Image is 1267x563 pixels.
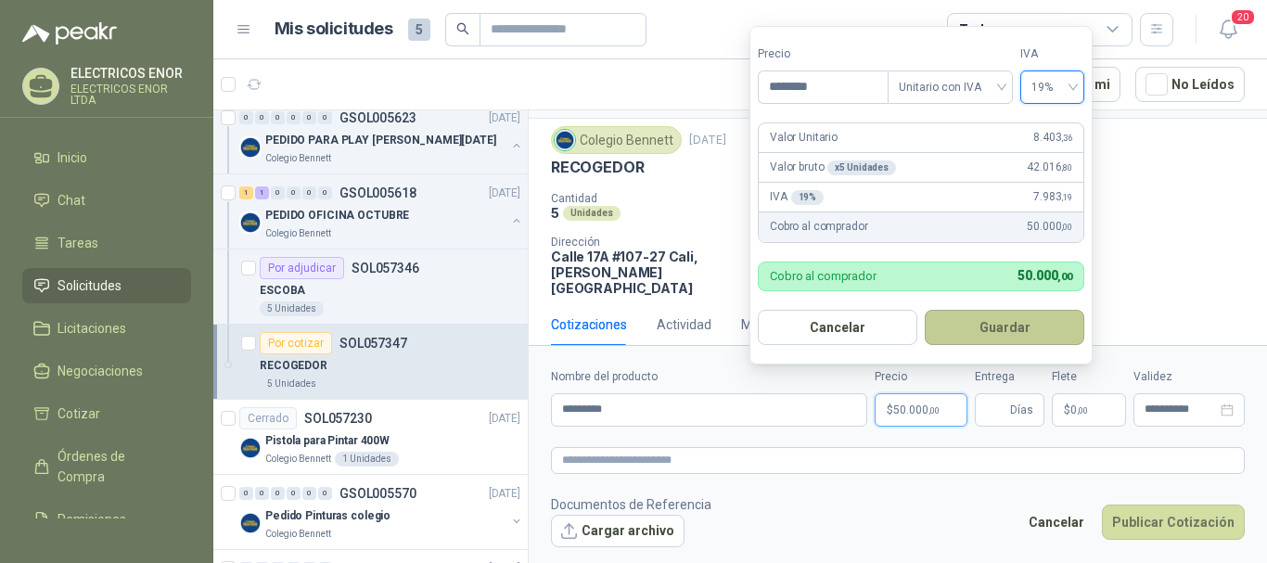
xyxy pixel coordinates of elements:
[213,400,528,475] a: CerradoSOL057230[DATE] Company LogoPistola para Pintar 400WColegio Bennett1 Unidades
[758,310,917,345] button: Cancelar
[70,67,191,80] p: ELECTRICOS ENOR
[827,160,896,175] div: x 5 Unidades
[271,111,285,124] div: 0
[239,182,524,241] a: 1 1 0 0 0 0 GSOL005618[DATE] Company LogoPEDIDO OFICINA OCTUBREColegio Bennett
[551,314,627,335] div: Cotizaciones
[339,487,416,500] p: GSOL005570
[239,211,262,234] img: Company Logo
[1135,67,1245,102] button: No Leídos
[265,507,390,525] p: Pedido Pinturas colegio
[975,368,1044,386] label: Entrega
[555,130,575,150] img: Company Logo
[239,407,297,429] div: Cerrado
[335,452,399,467] div: 1 Unidades
[260,377,324,391] div: 5 Unidades
[260,301,324,316] div: 5 Unidades
[22,183,191,218] a: Chat
[875,368,967,386] label: Precio
[58,190,85,211] span: Chat
[657,314,711,335] div: Actividad
[255,487,269,500] div: 0
[318,186,332,199] div: 0
[489,410,520,428] p: [DATE]
[875,393,967,427] p: $50.000,00
[239,487,253,500] div: 0
[551,192,794,205] p: Cantidad
[255,111,269,124] div: 0
[265,132,496,149] p: PEDIDO PARA PLAY [PERSON_NAME][DATE]
[1027,159,1072,176] span: 42.016
[58,361,143,381] span: Negociaciones
[70,83,191,106] p: ELECTRICOS ENOR LTDA
[1133,368,1245,386] label: Validez
[239,482,524,542] a: 0 0 0 0 0 0 GSOL005570[DATE] Company LogoPedido Pinturas colegioColegio Bennett
[899,73,1002,101] span: Unitario con IVA
[551,126,682,154] div: Colegio Bennett
[58,318,126,339] span: Licitaciones
[213,325,528,400] a: Por cotizarSOL057347RECOGEDOR5 Unidades
[1061,192,1072,202] span: ,19
[22,439,191,494] a: Órdenes de Compra
[287,487,301,500] div: 0
[1031,73,1073,101] span: 19%
[1017,268,1072,283] span: 50.000
[928,405,940,416] span: ,00
[22,396,191,431] a: Cotizar
[213,250,528,325] a: Por adjudicarSOL057346ESCOBA5 Unidades
[770,159,896,176] p: Valor bruto
[352,262,419,275] p: SOL057346
[408,19,430,41] span: 5
[925,310,1084,345] button: Guardar
[1018,505,1094,540] button: Cancelar
[551,494,711,515] p: Documentos de Referencia
[1061,222,1072,232] span: ,00
[275,16,393,43] h1: Mis solicitudes
[1020,45,1084,63] label: IVA
[22,22,117,45] img: Logo peakr
[1061,133,1072,143] span: ,36
[265,151,331,166] p: Colegio Bennett
[22,140,191,175] a: Inicio
[770,188,824,206] p: IVA
[1052,368,1126,386] label: Flete
[22,268,191,303] a: Solicitudes
[239,107,524,166] a: 0 0 0 0 0 0 GSOL005623[DATE] Company LogoPEDIDO PARA PLAY [PERSON_NAME][DATE]Colegio Bennett
[287,111,301,124] div: 0
[1061,162,1072,173] span: ,80
[758,45,888,63] label: Precio
[339,111,416,124] p: GSOL005623
[58,446,173,487] span: Órdenes de Compra
[339,337,407,350] p: SOL057347
[255,186,269,199] div: 1
[239,136,262,159] img: Company Logo
[271,487,285,500] div: 0
[265,452,331,467] p: Colegio Bennett
[551,515,685,548] button: Cargar archivo
[1033,188,1072,206] span: 7.983
[489,485,520,503] p: [DATE]
[1052,393,1126,427] p: $ 0,00
[959,19,998,40] div: Todas
[58,403,100,424] span: Cotizar
[1010,394,1033,426] span: Días
[239,437,262,459] img: Company Logo
[22,225,191,261] a: Tareas
[302,487,316,500] div: 0
[22,502,191,537] a: Remisiones
[551,249,755,296] p: Calle 17A #107-27 Cali , [PERSON_NAME][GEOGRAPHIC_DATA]
[1057,271,1072,283] span: ,00
[741,314,798,335] div: Mensajes
[1027,218,1072,236] span: 50.000
[489,109,520,127] p: [DATE]
[318,487,332,500] div: 0
[265,432,390,450] p: Pistola para Pintar 400W
[239,111,253,124] div: 0
[265,207,409,224] p: PEDIDO OFICINA OCTUBRE
[58,147,87,168] span: Inicio
[239,512,262,534] img: Company Logo
[260,282,305,300] p: ESCOBA
[265,527,331,542] p: Colegio Bennett
[58,509,126,530] span: Remisiones
[304,412,372,425] p: SOL057230
[22,353,191,389] a: Negociaciones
